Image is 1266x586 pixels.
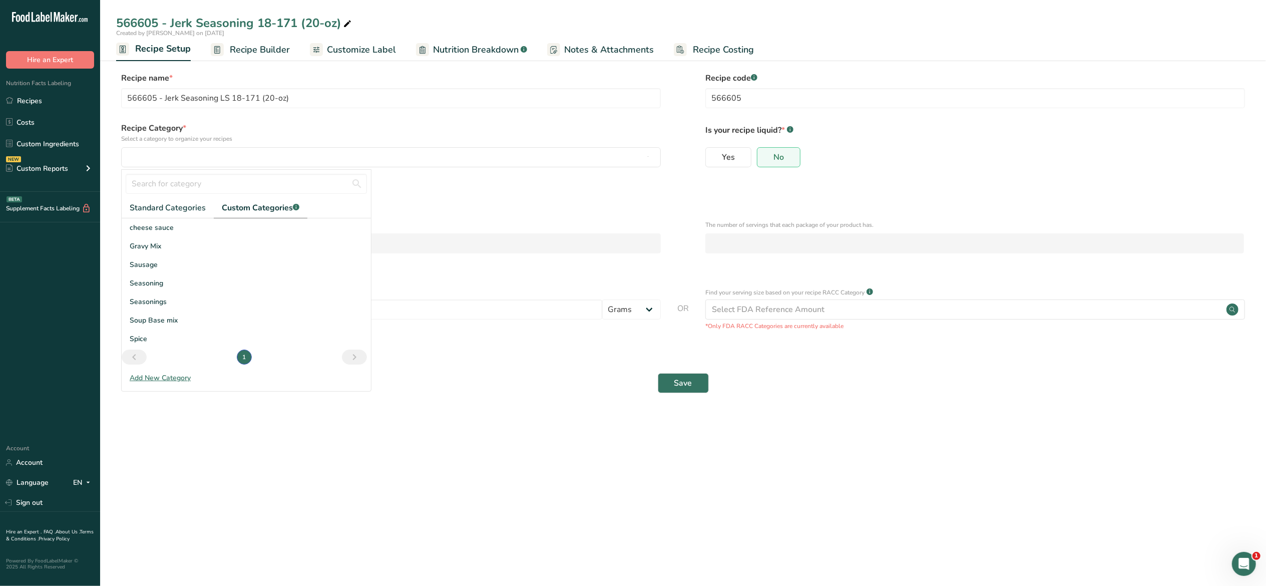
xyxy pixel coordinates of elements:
p: Is your recipe liquid? [705,122,1245,136]
p: Find your serving size based on your recipe RACC Category [705,288,865,297]
div: Specify the number of servings the recipe makes OR Fix a specific serving weight [121,193,661,202]
a: Recipe Builder [211,39,290,61]
iframe: Intercom live chat [1232,552,1256,576]
p: Select a category to organize your recipes [121,134,661,143]
button: Save [658,373,709,393]
span: Custom Categories [222,202,299,214]
input: Type your recipe code here [705,88,1245,108]
a: Language [6,474,49,491]
span: Soup Base mix [130,315,178,326]
a: About Us . [56,528,80,535]
span: No [773,152,784,162]
span: Spice [130,334,147,344]
div: Define serving size details [121,181,661,193]
div: BETA [7,196,22,202]
span: Seasonings [130,297,167,307]
span: Customize Label [327,43,396,57]
div: Powered By FoodLabelMaker © 2025 All Rights Reserved [6,558,94,570]
div: Select FDA Reference Amount [712,304,824,316]
div: EN [73,477,94,489]
p: The number of servings that each package of your product has. [705,220,1244,229]
span: Recipe Setup [135,42,191,56]
span: 1 [1252,552,1260,560]
a: FAQ . [44,528,56,535]
p: *Only FDA RACC Categories are currently available [705,322,1245,331]
button: Hire an Expert [6,51,94,69]
input: Type your recipe name here [121,88,661,108]
span: cheese sauce [130,222,174,233]
div: NEW [6,156,21,162]
div: Add New Category [122,373,371,383]
span: Notes & Attachments [564,43,654,57]
span: Created by [PERSON_NAME] on [DATE] [116,29,224,37]
a: Hire an Expert . [6,528,42,535]
a: Recipe Setup [116,38,191,62]
a: Nutrition Breakdown [416,39,527,61]
a: Privacy Policy [39,535,70,542]
span: Recipe Costing [693,43,754,57]
label: Recipe Category [121,122,661,143]
p: Add recipe serving size.. [121,286,661,296]
div: Custom Reports [6,163,68,174]
a: Notes & Attachments [547,39,654,61]
a: Next page [342,350,367,365]
span: OR [677,303,689,331]
a: Previous page [122,350,147,365]
span: Sausage [130,259,158,270]
a: Customize Label [310,39,396,61]
input: Search for category [126,174,367,194]
a: Recipe Costing [674,39,754,61]
span: Standard Categories [130,202,206,214]
p: How many units of sealable items (i.e. bottle or packet) Does this recipe make. [122,220,661,229]
span: Nutrition Breakdown [433,43,519,57]
a: Terms & Conditions . [6,528,94,542]
label: Recipe name [121,72,661,84]
label: Recipe code [705,72,1245,84]
span: Recipe Builder [230,43,290,57]
span: Yes [722,152,735,162]
span: Gravy Mix [130,241,161,251]
div: 566605 - Jerk Seasoning 18-171 (20-oz) [116,14,353,32]
span: Seasoning [130,278,163,288]
span: Save [674,377,692,389]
